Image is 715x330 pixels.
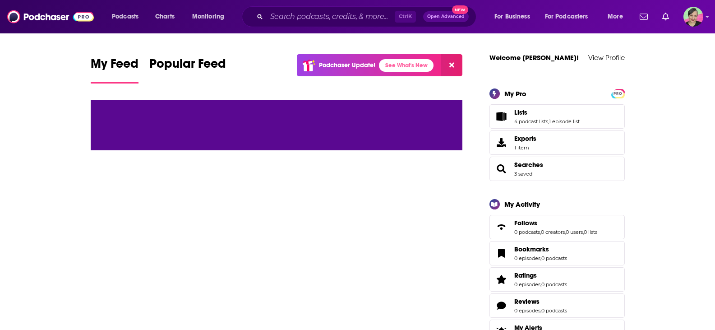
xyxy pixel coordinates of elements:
a: Ratings [493,273,511,286]
span: Searches [489,157,625,181]
span: Podcasts [112,10,138,23]
a: 0 podcasts [541,255,567,261]
a: 0 episodes [514,307,540,314]
span: 1 item [514,144,536,151]
span: For Podcasters [545,10,588,23]
a: Popular Feed [149,56,226,84]
a: Bookmarks [493,247,511,260]
a: Reviews [514,297,567,306]
a: Follows [514,219,597,227]
span: Exports [514,135,536,143]
a: View Profile [588,53,625,62]
a: Bookmarks [514,245,567,253]
a: Ratings [514,271,567,279]
a: 0 lists [584,229,597,235]
a: 1 episode list [549,118,580,125]
div: Search podcasts, credits, & more... [250,6,485,27]
button: open menu [106,9,150,24]
div: My Pro [504,89,526,98]
span: , [540,281,541,288]
span: My Feed [91,56,138,77]
span: Charts [155,10,175,23]
button: open menu [539,9,601,24]
a: PRO [613,89,623,96]
a: Lists [493,110,511,123]
span: , [540,307,541,314]
span: Ratings [514,271,537,279]
span: Open Advanced [427,14,465,19]
a: Follows [493,221,511,233]
a: 0 users [566,229,583,235]
span: Ratings [489,267,625,292]
a: Reviews [493,299,511,312]
span: Reviews [514,297,540,306]
a: 0 creators [541,229,565,235]
span: , [540,255,541,261]
span: Bookmarks [514,245,549,253]
span: Bookmarks [489,241,625,265]
div: My Activity [504,200,540,209]
a: Charts [149,9,180,24]
span: For Business [494,10,530,23]
button: Show profile menu [683,7,703,27]
button: open menu [186,9,236,24]
input: Search podcasts, credits, & more... [267,9,395,24]
a: Show notifications dropdown [636,9,651,24]
a: 0 episodes [514,281,540,288]
a: 4 podcast lists [514,118,548,125]
span: , [583,229,584,235]
button: open menu [488,9,541,24]
span: Popular Feed [149,56,226,77]
span: Ctrl K [395,11,416,23]
a: Show notifications dropdown [659,9,673,24]
a: Searches [514,161,543,169]
span: Monitoring [192,10,224,23]
span: , [565,229,566,235]
span: Lists [514,108,527,116]
span: Follows [514,219,537,227]
a: 0 podcasts [514,229,540,235]
button: open menu [601,9,634,24]
a: Welcome [PERSON_NAME]! [489,53,579,62]
span: , [540,229,541,235]
a: 3 saved [514,171,532,177]
span: Lists [489,104,625,129]
span: Exports [493,136,511,149]
span: PRO [613,90,623,97]
span: Reviews [489,293,625,318]
span: Follows [489,215,625,239]
a: 0 episodes [514,255,540,261]
img: User Profile [683,7,703,27]
span: New [452,5,468,14]
a: Lists [514,108,580,116]
a: See What's New [379,59,434,72]
span: More [608,10,623,23]
a: 0 podcasts [541,307,567,314]
img: Podchaser - Follow, Share and Rate Podcasts [7,8,94,25]
a: 0 podcasts [541,281,567,288]
a: Exports [489,130,625,155]
span: Logged in as LizDVictoryBelt [683,7,703,27]
button: Open AdvancedNew [423,11,469,22]
a: Searches [493,163,511,175]
span: , [548,118,549,125]
a: My Feed [91,56,138,84]
p: Podchaser Update! [319,61,375,69]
